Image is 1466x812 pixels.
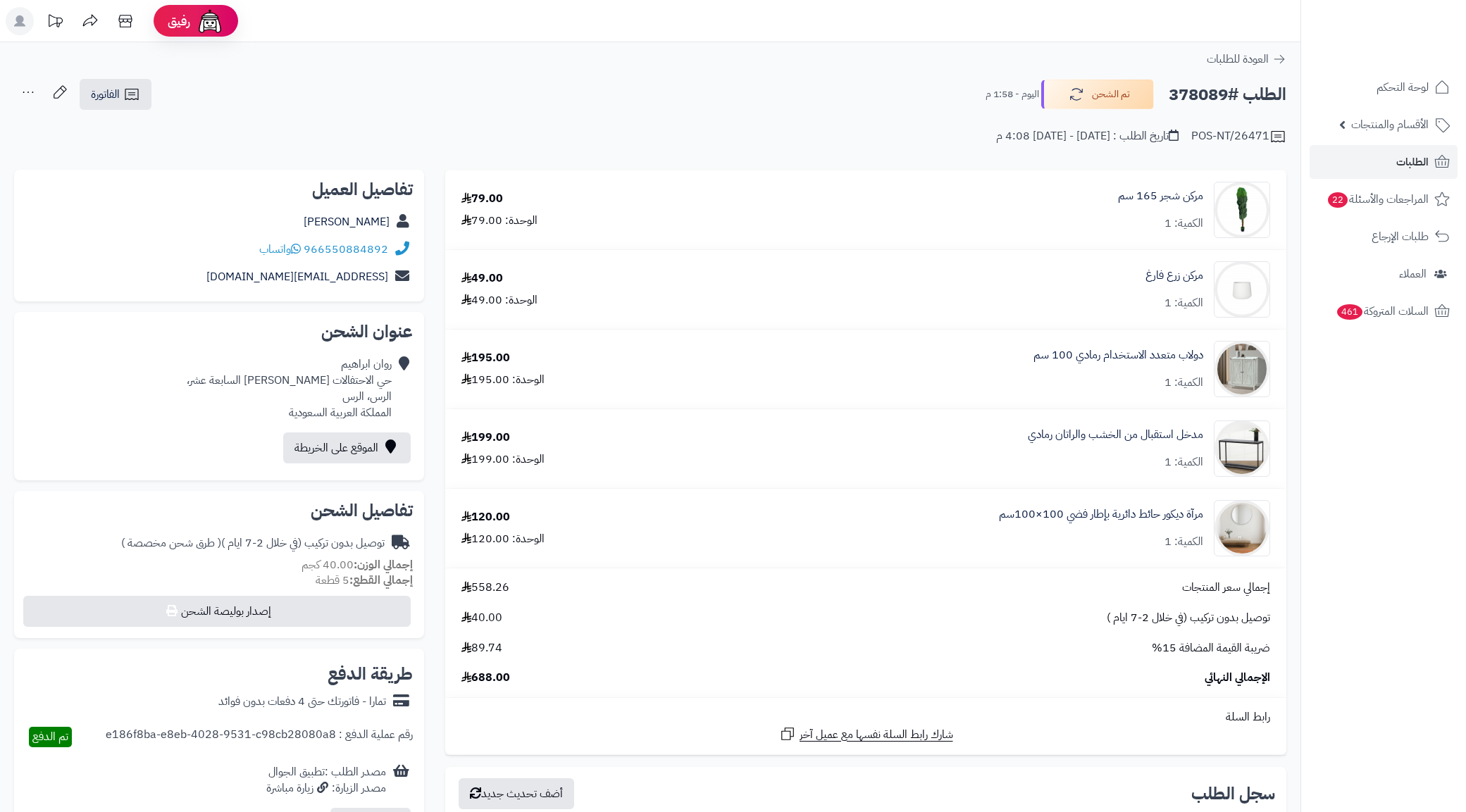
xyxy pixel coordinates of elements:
a: مدخل استقبال من الخشب والراتان رمادي [1028,427,1203,443]
div: الكمية: 1 [1164,375,1203,391]
a: دولاب متعدد الاستخدام رمادي 100 سم [1033,347,1203,363]
span: السلات المتروكة [1336,301,1429,321]
a: [EMAIL_ADDRESS][DOMAIN_NAME] [206,268,388,285]
span: الطلبات [1396,152,1429,172]
span: تم الدفع [32,728,68,745]
div: تمارا - فاتورتك حتى 4 دفعات بدون فوائد [218,694,386,710]
a: مرآة ديكور حائط دائرية بإطار فضي 100×100سم [999,506,1203,523]
a: واتساب [259,241,301,258]
h2: تفاصيل العميل [25,181,413,198]
button: إصدار بوليصة الشحن [23,596,411,627]
div: الكمية: 1 [1164,295,1203,311]
small: 5 قطعة [316,572,413,589]
h2: تفاصيل الشحن [25,502,413,519]
button: تم الشحن [1041,80,1154,109]
a: الطلبات [1310,145,1458,179]
div: مصدر الطلب :تطبيق الجوال [266,764,386,797]
a: تحديثات المنصة [37,7,73,39]
div: 79.00 [461,191,503,207]
div: 195.00 [461,350,510,366]
span: العودة للطلبات [1207,51,1269,68]
h2: طريقة الدفع [328,666,413,682]
div: 49.00 [461,270,503,287]
img: 1753785297-1-90x90.jpg [1215,500,1269,556]
span: الإجمالي النهائي [1205,670,1270,686]
a: مركن شجر 165 سم [1118,188,1203,204]
strong: إجمالي القطع: [349,572,413,589]
div: POS-NT/26471 [1191,128,1286,145]
div: الوحدة: 79.00 [461,213,538,229]
a: شارك رابط السلة نفسها مع عميل آخر [779,725,953,743]
div: الوحدة: 195.00 [461,372,545,388]
span: 461 [1337,304,1362,320]
h2: عنوان الشحن [25,323,413,340]
div: الوحدة: 49.00 [461,292,538,308]
span: 688.00 [461,670,510,686]
span: 22 [1328,192,1348,208]
a: الموقع على الخريطة [283,432,411,463]
h3: سجل الطلب [1191,785,1275,802]
img: ai-face.png [196,7,224,35]
a: الفاتورة [80,79,151,110]
a: [PERSON_NAME] [304,213,390,230]
div: رابط السلة [451,709,1281,725]
span: 89.74 [461,640,502,656]
strong: إجمالي الوزن: [354,556,413,573]
a: العملاء [1310,257,1458,291]
span: الفاتورة [91,86,120,103]
img: 1751871935-1-90x90.jpg [1215,420,1269,477]
div: الوحدة: 120.00 [461,531,545,547]
span: 558.26 [461,580,509,596]
span: ضريبة القيمة المضافة 15% [1152,640,1270,656]
span: رفيق [168,13,190,30]
a: 966550884892 [304,241,388,258]
div: الكمية: 1 [1164,534,1203,550]
div: الكمية: 1 [1164,216,1203,232]
a: السلات المتروكة461 [1310,294,1458,328]
span: إجمالي سعر المنتجات [1182,580,1270,596]
a: العودة للطلبات [1207,51,1286,68]
span: ( طرق شحن مخصصة ) [121,535,221,551]
div: روان ابراهيم حي الاحتفالات [PERSON_NAME] السابعة عشر، الرس، الرس المملكة العربية السعودية [187,356,392,420]
button: أضف تحديث جديد [459,778,574,809]
a: طلبات الإرجاع [1310,220,1458,254]
div: مصدر الزيارة: زيارة مباشرة [266,780,386,797]
span: 40.00 [461,610,502,626]
a: لوحة التحكم [1310,70,1458,104]
span: الأقسام والمنتجات [1351,115,1429,135]
h2: الطلب #378089 [1169,80,1286,109]
div: 199.00 [461,430,510,446]
small: 40.00 كجم [302,556,413,573]
div: الكمية: 1 [1164,454,1203,470]
span: توصيل بدون تركيب (في خلال 2-7 ايام ) [1107,610,1270,626]
span: طلبات الإرجاع [1372,227,1429,246]
img: 1695627312-5234523453-90x90.jpg [1215,182,1269,238]
div: توصيل بدون تركيب (في خلال 2-7 ايام ) [121,535,385,551]
span: العملاء [1399,264,1427,284]
img: 1727538523-110308010441-90x90.jpg [1215,261,1269,318]
img: 1750504737-220605010581-90x90.jpg [1215,341,1269,397]
div: 120.00 [461,509,510,525]
div: رقم عملية الدفع : e186f8ba-e8eb-4028-9531-c98cb28080a8 [106,727,413,747]
span: شارك رابط السلة نفسها مع عميل آخر [800,727,953,743]
div: الوحدة: 199.00 [461,451,545,468]
small: اليوم - 1:58 م [986,87,1039,101]
a: المراجعات والأسئلة22 [1310,182,1458,216]
span: المراجعات والأسئلة [1327,189,1429,209]
div: تاريخ الطلب : [DATE] - [DATE] 4:08 م [996,128,1179,144]
span: لوحة التحكم [1377,77,1429,97]
a: مركن زرع فارغ [1145,268,1203,284]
